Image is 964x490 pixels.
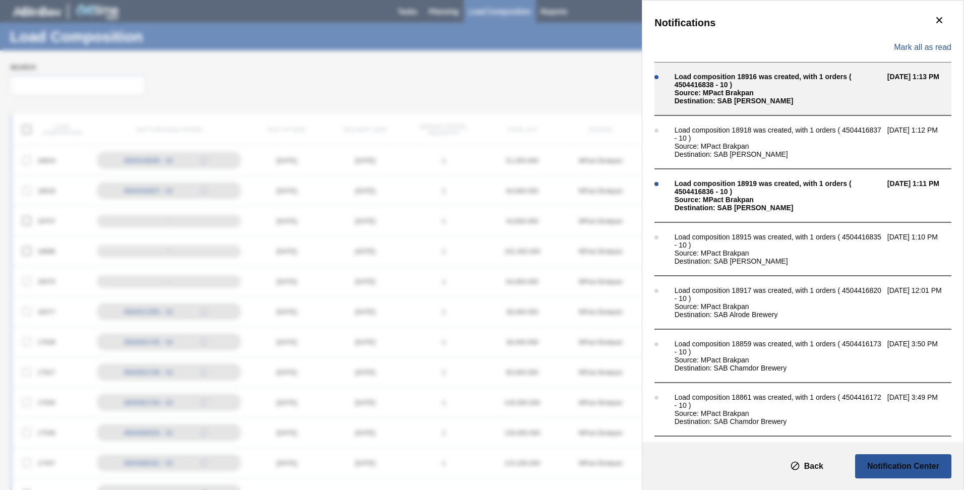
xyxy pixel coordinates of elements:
[675,249,882,257] div: Source: MPact Brakpan
[675,179,882,196] div: Load composition 18919 was created, with 1 orders ( 4504416836 - 10 )
[887,393,961,425] span: [DATE] 3:49 PM
[675,417,882,425] div: Destination: SAB Chamdor Brewery
[675,126,882,142] div: Load composition 18918 was created, with 1 orders ( 4504416837 - 10 )
[675,233,882,249] div: Load composition 18915 was created, with 1 orders ( 4504416835 - 10 )
[675,257,882,265] div: Destination: SAB [PERSON_NAME]
[675,364,882,372] div: Destination: SAB Chamdor Brewery
[675,196,882,204] div: Source: MPact Brakpan
[675,356,882,364] div: Source: MPact Brakpan
[675,73,882,89] div: Load composition 18916 was created, with 1 orders ( 4504416838 - 10 )
[887,126,961,158] span: [DATE] 1:12 PM
[887,179,961,212] span: [DATE] 1:11 PM
[675,340,882,356] div: Load composition 18859 was created, with 1 orders ( 4504416173 - 10 )
[675,97,882,105] div: Destination: SAB [PERSON_NAME]
[894,43,951,52] span: Mark all as read
[675,302,882,311] div: Source: MPact Brakpan
[887,233,961,265] span: [DATE] 1:10 PM
[887,286,961,319] span: [DATE] 12:01 PM
[675,393,882,409] div: Load composition 18861 was created, with 1 orders ( 4504416172 - 10 )
[675,142,882,150] div: Source: MPact Brakpan
[675,150,882,158] div: Destination: SAB [PERSON_NAME]
[675,89,882,97] div: Source: MPact Brakpan
[675,311,882,319] div: Destination: SAB Alrode Brewery
[675,409,882,417] div: Source: MPact Brakpan
[887,73,961,105] span: [DATE] 1:13 PM
[675,286,882,302] div: Load composition 18917 was created, with 1 orders ( 4504416820 - 10 )
[887,340,961,372] span: [DATE] 3:50 PM
[675,204,882,212] div: Destination: SAB [PERSON_NAME]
